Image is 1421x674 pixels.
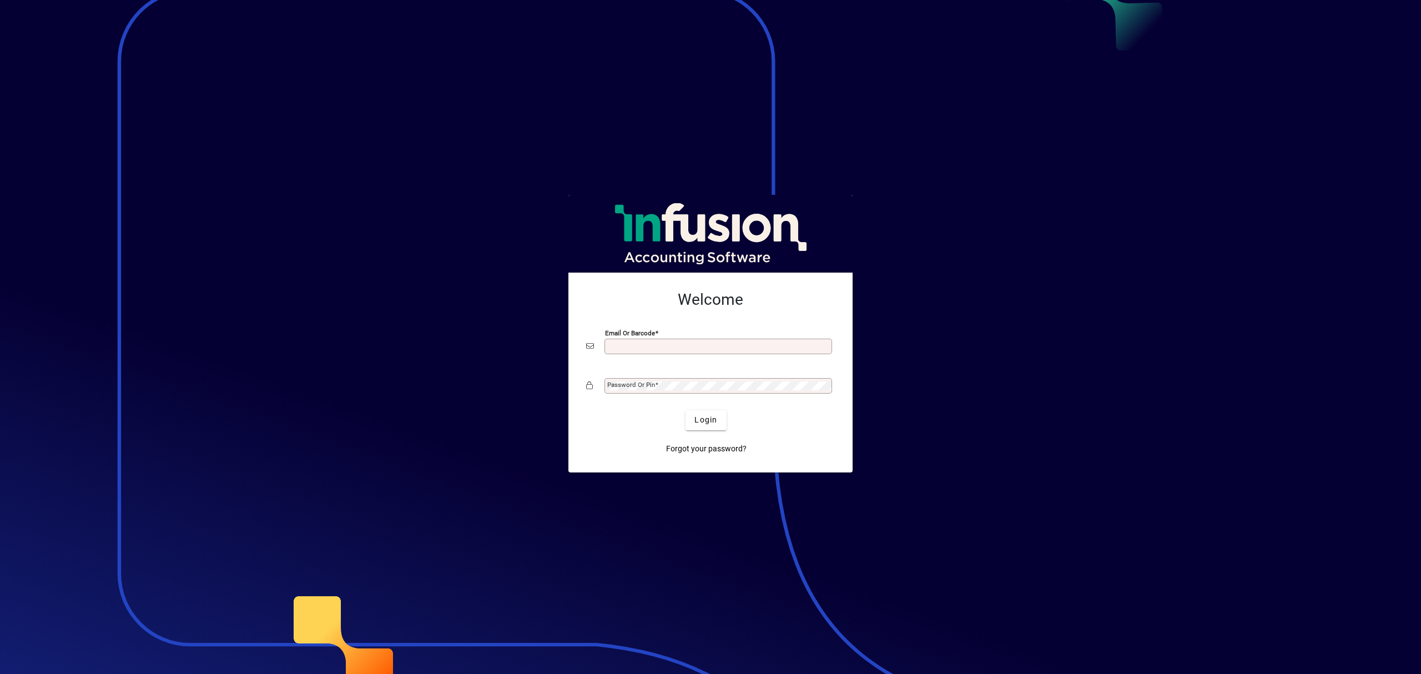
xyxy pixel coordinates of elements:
span: Login [694,414,717,426]
h2: Welcome [586,290,835,309]
mat-label: Email or Barcode [605,329,655,336]
mat-label: Password or Pin [607,381,655,389]
button: Login [686,410,726,430]
a: Forgot your password? [662,439,751,459]
span: Forgot your password? [666,443,747,455]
